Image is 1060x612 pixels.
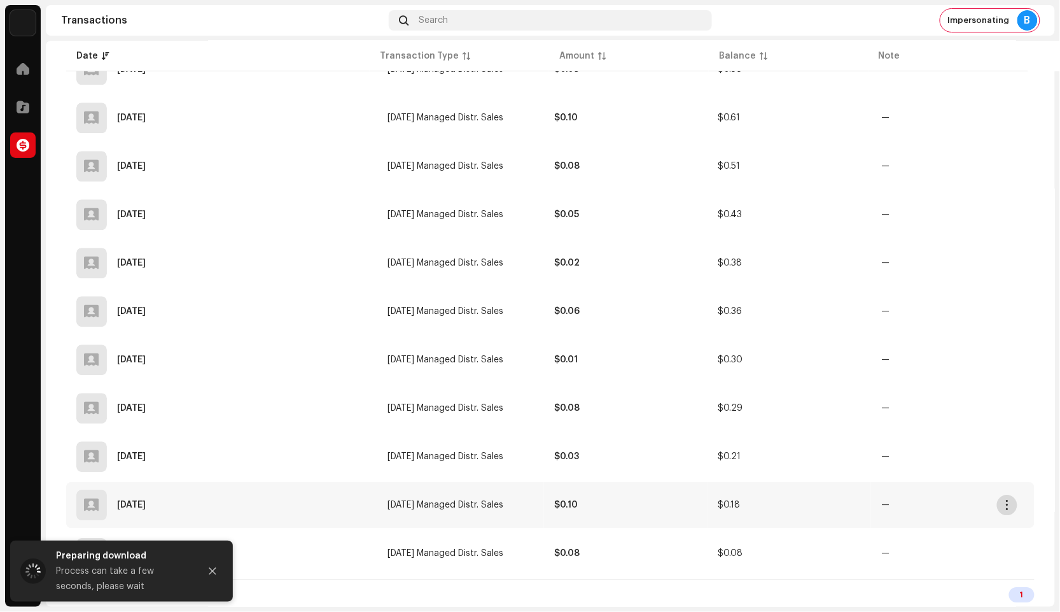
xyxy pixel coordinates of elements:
re-a-table-badge: — [881,210,889,219]
span: $0.18 [718,501,740,509]
span: $0.51 [718,162,740,171]
strong: $0.10 [554,113,578,122]
div: Nov 15, 2023 [117,355,146,364]
span: Oct 2023 Managed Distr. Sales [387,307,503,316]
img: 10d72f0b-d06a-424f-aeaa-9c9f537e57b6 [10,10,36,36]
div: Dec 18, 2023 [117,210,146,219]
strong: $0.08 [554,162,580,171]
div: Feb 26, 2024 [117,113,146,122]
strong: $0.01 [554,355,578,364]
span: Nov 2023 Managed Distr. Sales [387,259,503,267]
div: Amount [559,50,594,62]
re-a-table-badge: — [881,404,889,413]
strong: $0.10 [554,501,578,509]
span: Search [419,15,448,25]
re-a-table-badge: — [881,549,889,558]
strong: $0.03 [554,452,579,461]
re-a-table-badge: — [881,307,889,316]
span: $0.38 [718,259,742,267]
div: Preparing download [56,548,190,564]
button: Close [200,559,225,584]
div: Sep 5, 2023 [117,404,146,413]
re-a-table-badge: — [881,452,889,461]
span: $0.29 [718,404,743,413]
span: $0.43 [718,210,742,219]
strong: $0.08 [554,549,580,558]
span: $0.36 [718,307,742,316]
span: May 2023 Managed Distr. Sales [387,549,503,558]
strong: $0.06 [554,307,580,316]
div: Process can take a few seconds, please wait [56,564,190,594]
span: Jul 2023 Managed Distr. Sales [387,452,503,461]
span: Feb 2024 Managed Distr. Sales [387,113,503,122]
div: Date [76,50,98,62]
div: Jan 18, 2024 [117,162,146,171]
span: $0.21 [718,452,741,461]
div: Nov 27, 2023 [117,259,146,267]
span: Sep 2023 Managed Distr. Sales [387,355,503,364]
span: $0.08 [718,549,743,558]
strong: $0.05 [554,210,579,219]
re-a-table-badge: — [881,501,889,509]
re-a-table-badge: — [881,259,889,267]
span: $0.30 [718,355,743,364]
re-a-table-badge: — [881,162,889,171]
div: Transaction Type [380,50,459,62]
div: Balance [719,50,756,62]
div: Jun 30, 2023 [117,501,146,509]
re-a-table-badge: — [881,113,889,122]
div: Transactions [61,15,384,25]
span: Jan 2024 Managed Distr. Sales [387,162,503,171]
div: B [1017,10,1038,31]
div: Nov 15, 2023 [117,307,146,316]
div: Aug 5, 2023 [117,452,146,461]
re-a-table-badge: — [881,355,889,364]
div: 1 [1009,587,1035,602]
strong: $0.08 [554,404,580,413]
span: $0.61 [718,113,740,122]
span: Aug 2023 Managed Distr. Sales [387,404,503,413]
strong: $0.02 [554,259,580,267]
span: Jun 2023 Managed Distr. Sales [387,501,503,509]
span: Dec 2023 Managed Distr. Sales [387,210,503,219]
span: Impersonating [948,15,1010,25]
